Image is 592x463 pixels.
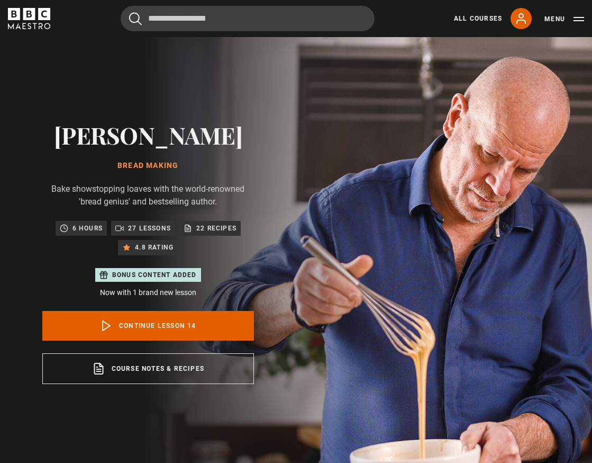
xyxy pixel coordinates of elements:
[128,223,171,234] p: 27 lessons
[454,14,502,23] a: All Courses
[544,14,584,24] button: Toggle navigation
[42,287,254,298] p: Now with 1 brand new lesson
[129,12,142,25] button: Submit the search query
[135,242,174,253] p: 4.8 rating
[121,6,375,31] input: Search
[42,353,254,384] a: Course notes & recipes
[8,8,50,29] svg: BBC Maestro
[196,223,236,234] p: 22 recipes
[42,162,254,170] h1: Bread Making
[42,121,254,148] h2: [PERSON_NAME]
[112,270,197,280] p: Bonus content added
[72,223,103,234] p: 6 hours
[42,183,254,208] p: Bake showstopping loaves with the world-renowned 'bread genius' and bestselling author.
[42,311,254,341] a: Continue lesson 14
